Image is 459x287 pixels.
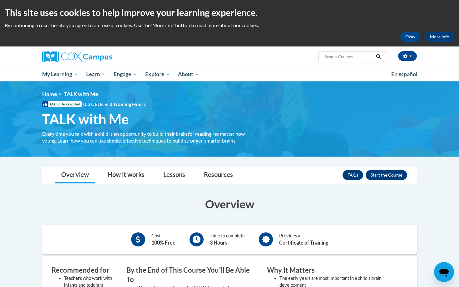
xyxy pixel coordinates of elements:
[374,53,383,61] button: Search
[157,167,191,183] a: Lessons
[82,67,110,81] a: Learn
[5,6,454,19] h2: This site uses cookies to help improve your learning experience.
[279,232,328,246] div: Provides a
[110,67,141,81] a: Engage
[398,51,417,61] button: Account Settings
[145,71,170,78] span: Explore
[42,51,161,62] a: Cox Campus
[210,232,245,246] div: Time to complete
[267,265,398,275] h3: Why It Matters
[343,170,363,180] a: FAQs
[324,53,374,61] input: Search Courses
[198,167,239,183] a: Resources
[42,101,82,107] span: IACET Accredited
[5,22,454,29] p: By continuing to use the site you agree to our use of cookies. Use the ‘More info’ button to read...
[42,130,258,144] div: Every time you talk with a child is an opportunity to build their brain for reading, no matter ho...
[126,265,258,285] h3: By the End of This Course Youʹll Be Able To
[38,67,82,81] a: My Learning
[366,170,407,180] button: Enroll
[114,71,137,78] span: Engage
[42,91,57,97] a: Home
[387,68,422,81] a: En español
[86,71,106,78] span: Learn
[109,101,146,107] span: 3 Training Hours
[174,67,204,81] a: About
[42,196,417,212] h3: Overview
[83,101,146,108] span: 0.3 CEUs
[400,32,420,42] button: Okay
[42,111,129,127] span: TALK with Me
[141,67,174,81] a: Explore
[425,32,454,42] a: More Info
[52,265,117,275] h3: Recommended for
[434,262,454,282] iframe: Button to launch messaging window
[178,71,199,78] span: About
[151,240,175,246] b: 100% Free
[42,71,78,78] span: My Learning
[101,167,151,183] a: How it works
[64,91,98,97] span: TALK with Me
[33,67,426,81] div: Main menu
[42,51,112,62] img: Cox Campus
[55,167,95,183] a: Overview
[151,232,175,246] div: Cost
[391,71,417,77] span: En español
[210,240,227,246] b: 3 Hours
[279,240,328,246] b: Certificate of Training
[105,101,108,107] span: •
